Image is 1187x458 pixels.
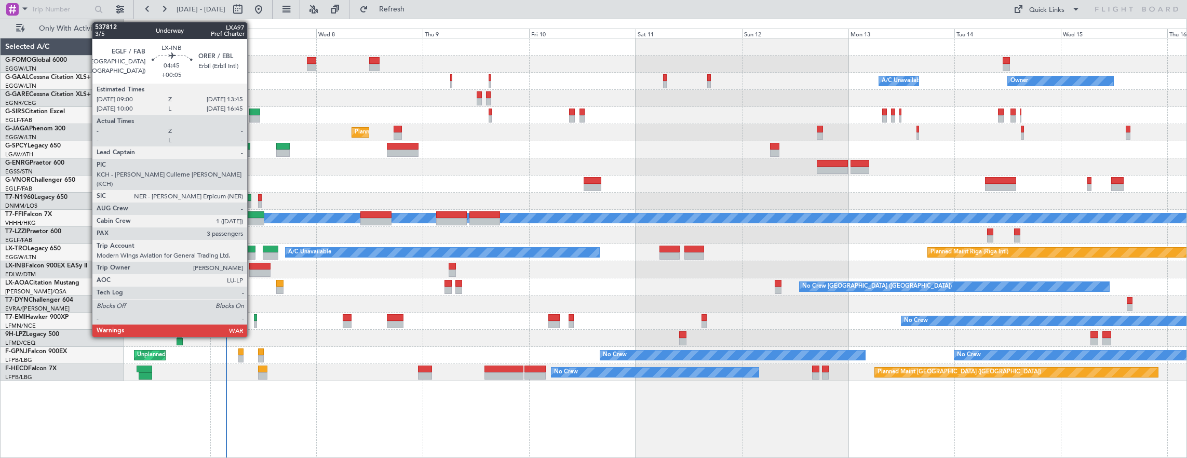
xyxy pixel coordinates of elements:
[957,347,981,363] div: No Crew
[5,168,33,176] a: EGSS/STN
[5,253,36,261] a: EGGW/LTN
[5,246,61,252] a: LX-TROLegacy 650
[355,1,417,18] button: Refresh
[904,313,928,329] div: No Crew
[370,6,414,13] span: Refresh
[355,125,518,140] div: Planned Maint [GEOGRAPHIC_DATA] ([GEOGRAPHIC_DATA])
[5,65,36,73] a: EGGW/LTN
[882,73,925,89] div: A/C Unavailable
[126,21,143,30] div: [DATE]
[11,20,113,37] button: Only With Activity
[5,297,29,303] span: T7-DYN
[848,29,955,38] div: Mon 13
[529,29,636,38] div: Fri 10
[5,228,26,235] span: T7-LZZI
[5,160,30,166] span: G-ENRG
[5,314,25,320] span: T7-EMI
[5,177,31,183] span: G-VNOR
[5,211,23,218] span: T7-FFI
[5,194,68,200] a: T7-N1960Legacy 650
[5,263,25,269] span: LX-INB
[5,99,36,107] a: EGNR/CEG
[5,280,79,286] a: LX-AOACitation Mustang
[5,348,67,355] a: F-GPNJFalcon 900EX
[742,29,848,38] div: Sun 12
[878,365,1041,380] div: Planned Maint [GEOGRAPHIC_DATA] ([GEOGRAPHIC_DATA])
[137,347,308,363] div: Unplanned Maint [GEOGRAPHIC_DATA] ([GEOGRAPHIC_DATA])
[288,245,331,260] div: A/C Unavailable
[5,263,87,269] a: LX-INBFalcon 900EX EASy II
[5,91,29,98] span: G-GARE
[1029,5,1064,16] div: Quick Links
[5,151,33,158] a: LGAV/ATH
[5,91,91,98] a: G-GARECessna Citation XLS+
[5,228,61,235] a: T7-LZZIPraetor 600
[1010,73,1028,89] div: Owner
[177,5,225,14] span: [DATE] - [DATE]
[5,288,66,295] a: [PERSON_NAME]/QSA
[32,2,91,17] input: Trip Number
[5,305,70,313] a: EVRA/[PERSON_NAME]
[5,331,59,338] a: 9H-LPZLegacy 500
[210,29,317,38] div: Tue 7
[5,194,34,200] span: T7-N1960
[5,160,64,166] a: G-ENRGPraetor 600
[603,347,627,363] div: No Crew
[5,185,32,193] a: EGLF/FAB
[5,211,52,218] a: T7-FFIFalcon 7X
[5,236,32,244] a: EGLF/FAB
[930,245,1008,260] div: Planned Maint Riga (Riga Intl)
[5,202,37,210] a: DNMM/LOS
[5,126,65,132] a: G-JAGAPhenom 300
[5,116,32,124] a: EGLF/FAB
[5,271,36,278] a: EDLW/DTM
[5,366,28,372] span: F-HECD
[954,29,1061,38] div: Tue 14
[5,133,36,141] a: EGGW/LTN
[1061,29,1167,38] div: Wed 15
[5,74,29,80] span: G-GAAL
[554,365,578,380] div: No Crew
[5,373,32,381] a: LFPB/LBG
[5,219,36,227] a: VHHH/HKG
[5,143,28,149] span: G-SPCY
[5,280,29,286] span: LX-AOA
[104,29,210,38] div: Mon 6
[5,57,32,63] span: G-FOMO
[5,126,29,132] span: G-JAGA
[5,314,69,320] a: T7-EMIHawker 900XP
[5,177,75,183] a: G-VNORChallenger 650
[5,348,28,355] span: F-GPNJ
[5,331,26,338] span: 9H-LPZ
[27,25,110,32] span: Only With Activity
[5,246,28,252] span: LX-TRO
[1008,1,1085,18] button: Quick Links
[636,29,742,38] div: Sat 11
[802,279,952,294] div: No Crew [GEOGRAPHIC_DATA] ([GEOGRAPHIC_DATA])
[5,366,57,372] a: F-HECDFalcon 7X
[316,29,423,38] div: Wed 8
[5,297,73,303] a: T7-DYNChallenger 604
[5,356,32,364] a: LFPB/LBG
[5,322,36,330] a: LFMN/NCE
[5,74,91,80] a: G-GAALCessna Citation XLS+
[5,57,67,63] a: G-FOMOGlobal 6000
[423,29,529,38] div: Thu 9
[5,82,36,90] a: EGGW/LTN
[5,143,61,149] a: G-SPCYLegacy 650
[5,109,65,115] a: G-SIRSCitation Excel
[5,109,25,115] span: G-SIRS
[5,339,35,347] a: LFMD/CEQ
